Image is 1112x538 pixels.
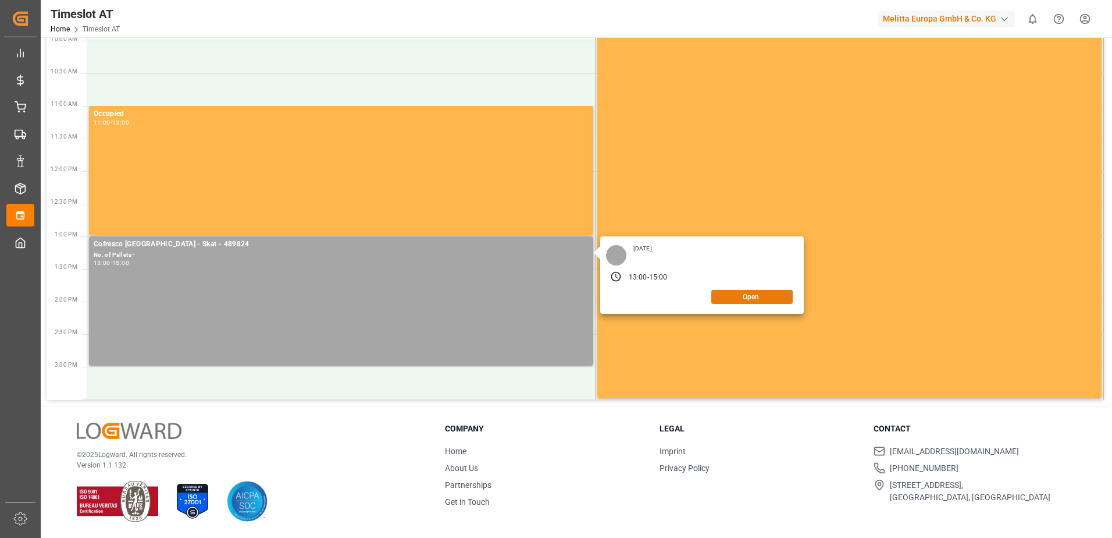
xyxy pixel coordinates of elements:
span: 11:00 AM [51,101,77,107]
span: 11:30 AM [51,133,77,140]
div: Occupied [94,108,589,120]
h3: Company [445,423,645,435]
a: Get in Touch [445,497,490,507]
a: Partnerships [445,480,491,490]
a: Privacy Policy [660,463,710,473]
div: 11:00 [94,120,111,125]
a: About Us [445,463,478,473]
span: 2:00 PM [55,296,77,303]
div: 15:00 [112,260,129,266]
p: © 2025 Logward. All rights reserved. [77,449,416,460]
div: - [111,120,112,125]
img: AICPA SOC [227,481,268,522]
div: 13:00 [112,120,129,125]
img: ISO 9001 & ISO 14001 Certification [77,481,158,522]
span: 3:00 PM [55,362,77,368]
div: Cofresco [GEOGRAPHIC_DATA] - Skat - 489824 [94,239,589,250]
a: Home [445,447,466,456]
div: 15:00 [649,272,668,283]
div: - [111,260,112,266]
div: 13:00 [94,260,111,266]
div: Timeslot AT [51,5,120,23]
span: 12:00 PM [51,166,77,172]
a: Imprint [660,447,686,456]
h3: Legal [660,423,860,435]
div: - [647,272,649,283]
span: 1:00 PM [55,231,77,238]
h3: Contact [874,423,1074,435]
span: 12:30 PM [51,199,77,205]
button: Open [711,290,793,304]
img: Logward Logo [77,423,181,440]
div: [DATE] [629,245,656,253]
button: Melitta Europa GmbH & Co. KG [878,8,1020,30]
div: No. of Pallets - [94,250,589,260]
span: [PHONE_NUMBER] [890,462,958,475]
button: Help Center [1046,6,1072,32]
span: 10:30 AM [51,68,77,75]
p: Version 1.1.132 [77,460,416,470]
span: 2:30 PM [55,329,77,335]
button: show 0 new notifications [1020,6,1046,32]
span: [EMAIL_ADDRESS][DOMAIN_NAME] [890,445,1019,458]
span: 10:00 AM [51,36,77,42]
span: 1:30 PM [55,264,77,270]
span: [STREET_ADDRESS], [GEOGRAPHIC_DATA], [GEOGRAPHIC_DATA] [890,479,1050,504]
img: ISO 27001 Certification [172,481,213,522]
div: Melitta Europa GmbH & Co. KG [878,10,1015,27]
div: 13:00 [629,272,647,283]
a: Home [51,25,70,33]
